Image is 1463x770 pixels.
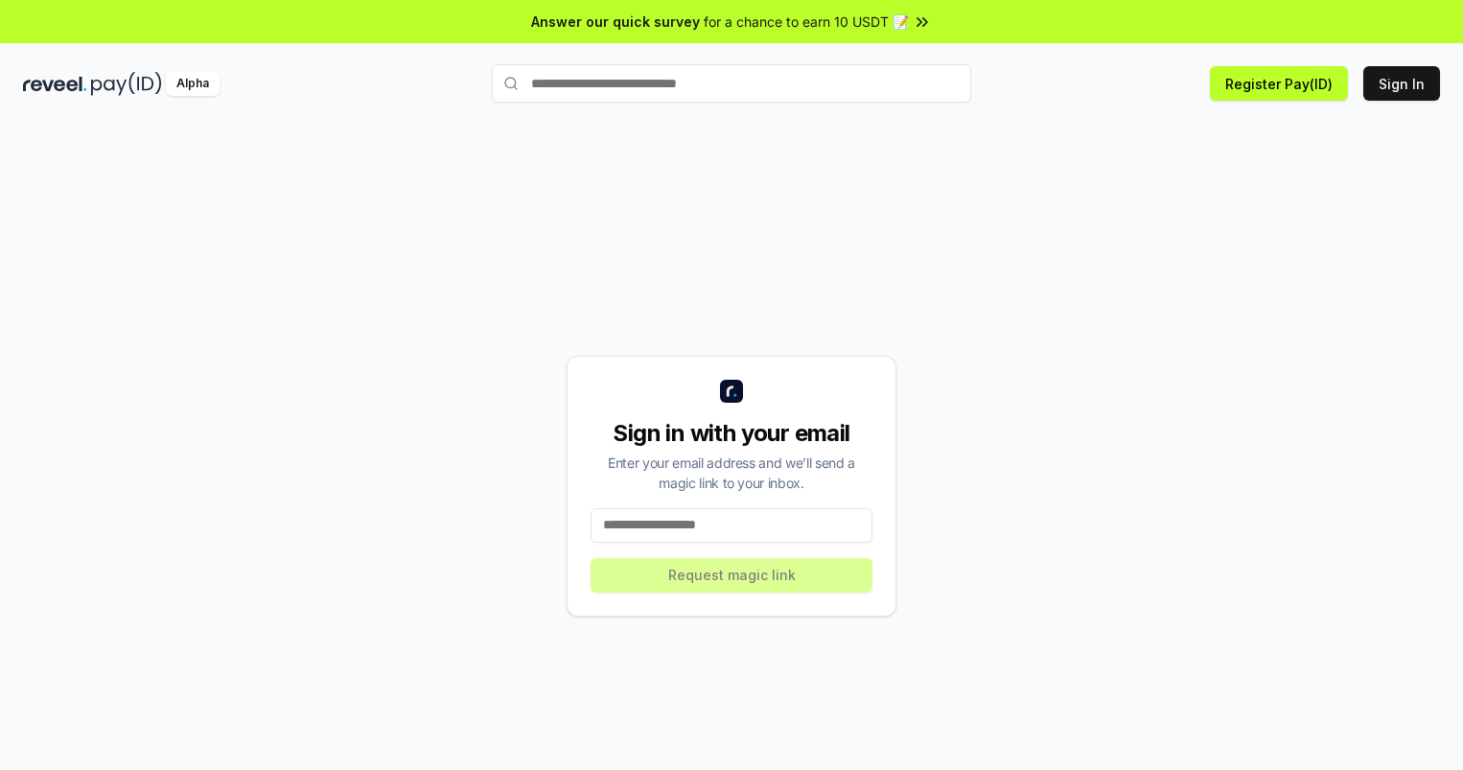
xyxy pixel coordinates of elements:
button: Register Pay(ID) [1210,66,1348,101]
img: logo_small [720,380,743,403]
img: pay_id [91,72,162,96]
div: Enter your email address and we’ll send a magic link to your inbox. [591,453,872,493]
div: Sign in with your email [591,418,872,449]
span: Answer our quick survey [531,12,700,32]
div: Alpha [166,72,220,96]
button: Sign In [1363,66,1440,101]
span: for a chance to earn 10 USDT 📝 [704,12,909,32]
img: reveel_dark [23,72,87,96]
